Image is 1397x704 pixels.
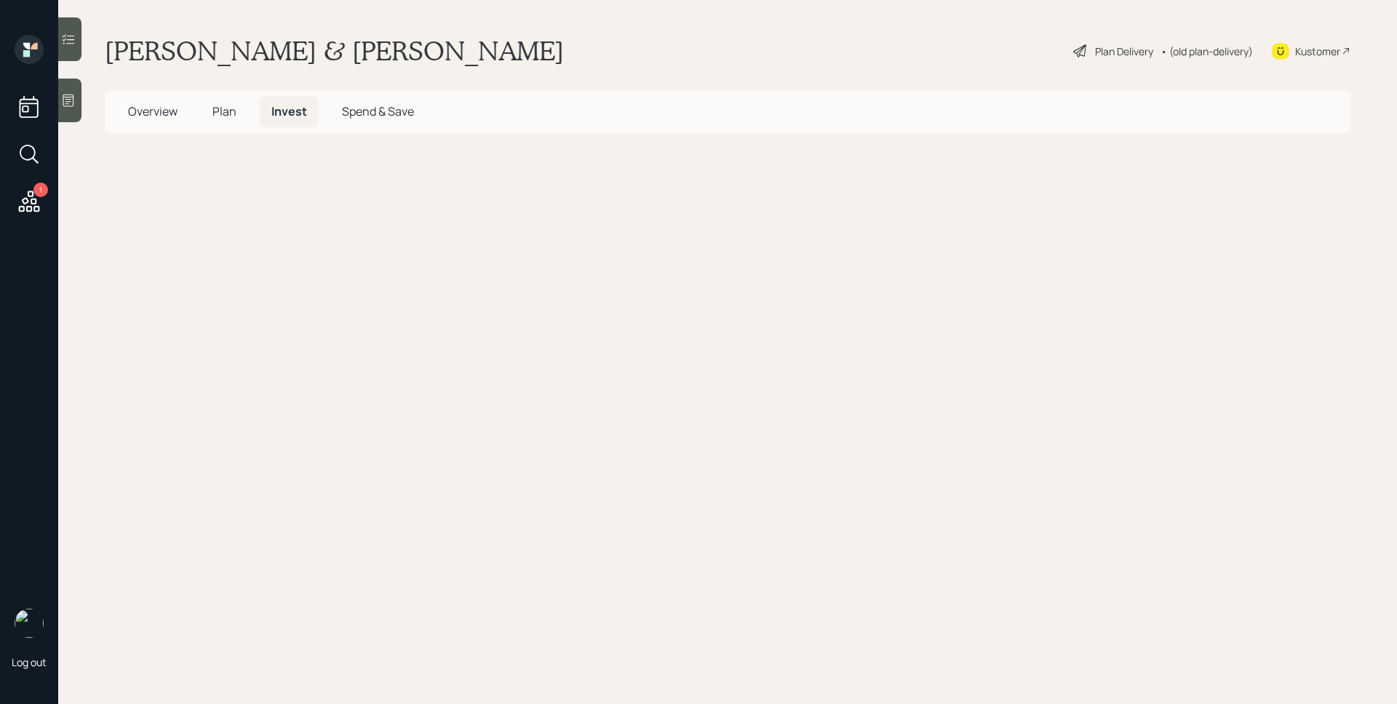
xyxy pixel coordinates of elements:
span: Invest [271,103,307,119]
span: Plan [212,103,236,119]
div: • (old plan-delivery) [1161,44,1253,59]
div: Kustomer [1295,44,1340,59]
img: james-distasi-headshot.png [15,609,44,638]
div: Log out [12,655,47,669]
h1: [PERSON_NAME] & [PERSON_NAME] [105,35,564,67]
div: Plan Delivery [1095,44,1153,59]
span: Overview [128,103,178,119]
span: Spend & Save [342,103,414,119]
div: 1 [33,183,48,197]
